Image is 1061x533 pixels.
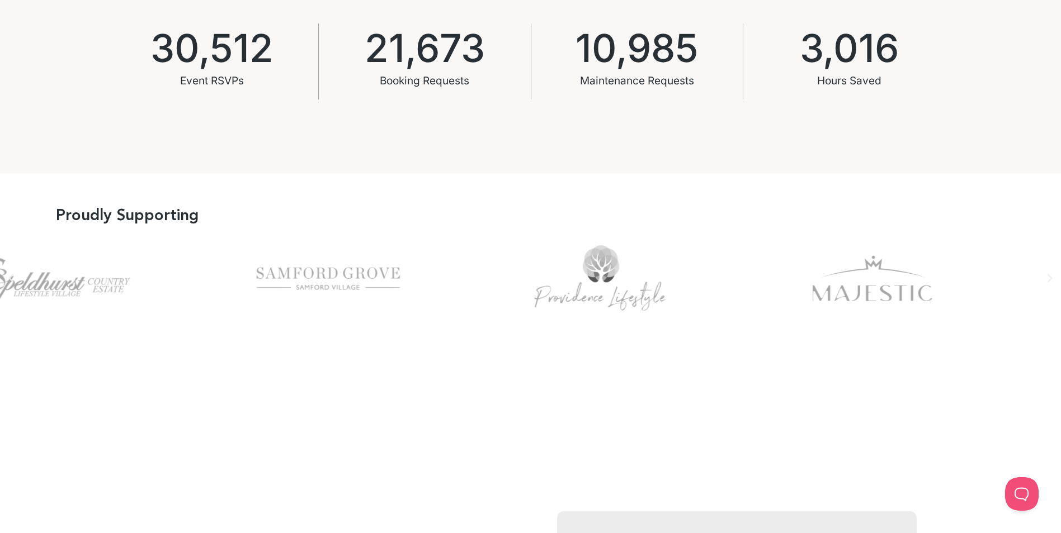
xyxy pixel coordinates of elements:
[1044,273,1055,284] div: Next slide
[751,234,995,323] div: Majestic
[751,234,995,323] div: 3 / 14
[150,29,273,68] span: 30,512
[478,234,723,323] div: Providence
[478,234,723,323] div: 2 / 14
[800,68,899,94] div: Hours Saved
[206,234,450,323] div: 1 / 14
[206,234,450,323] div: Samford Grove
[800,29,899,68] span: 3,016
[365,68,485,94] div: Booking Requests
[576,29,699,68] span: 10,985
[1005,477,1039,511] iframe: Toggle Customer Support
[576,68,699,94] div: Maintenance Requests
[150,68,273,94] div: Event RSVPs
[365,29,485,68] span: 21,673
[56,207,199,223] h3: Proudly Supporting
[6,273,17,284] div: Previous slide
